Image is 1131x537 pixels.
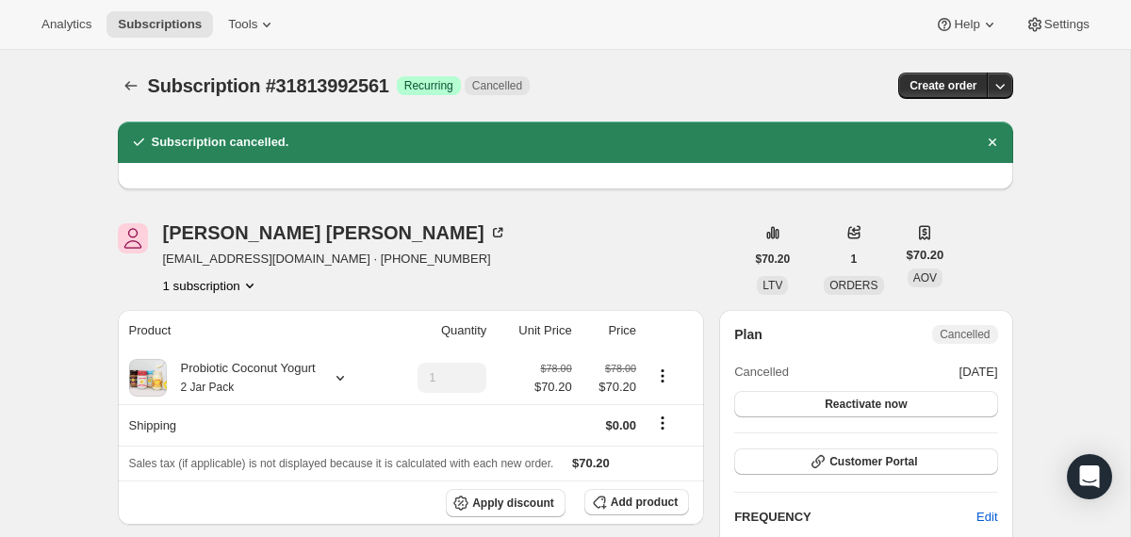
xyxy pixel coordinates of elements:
[118,223,148,253] span: Tamara Haughton
[129,457,554,470] span: Sales tax (if applicable) is not displayed because it is calculated with each new order.
[163,276,259,295] button: Product actions
[578,310,642,351] th: Price
[386,310,492,351] th: Quantity
[924,11,1009,38] button: Help
[228,17,257,32] span: Tools
[118,73,144,99] button: Subscriptions
[647,366,678,386] button: Product actions
[541,363,572,374] small: $78.00
[840,246,869,272] button: 1
[492,310,577,351] th: Unit Price
[534,378,572,397] span: $70.20
[756,252,791,267] span: $70.20
[1044,17,1090,32] span: Settings
[829,279,877,292] span: ORDERS
[118,310,387,351] th: Product
[606,418,637,432] span: $0.00
[907,246,944,265] span: $70.20
[910,78,976,93] span: Create order
[446,489,565,517] button: Apply discount
[583,378,636,397] span: $70.20
[647,413,678,433] button: Shipping actions
[1014,11,1101,38] button: Settings
[472,78,522,93] span: Cancelled
[605,363,636,374] small: $78.00
[41,17,91,32] span: Analytics
[734,325,762,344] h2: Plan
[148,75,389,96] span: Subscription #31813992561
[163,250,507,268] span: [EMAIL_ADDRESS][DOMAIN_NAME] · [PHONE_NUMBER]
[129,359,167,397] img: product img
[734,363,789,382] span: Cancelled
[181,381,235,394] small: 2 Jar Pack
[118,404,387,446] th: Shipping
[584,489,689,515] button: Add product
[1067,454,1112,499] div: Open Intercom Messenger
[745,246,802,272] button: $70.20
[734,448,997,475] button: Customer Portal
[217,11,287,38] button: Tools
[30,11,103,38] button: Analytics
[734,391,997,417] button: Reactivate now
[976,508,997,527] span: Edit
[118,17,202,32] span: Subscriptions
[472,496,554,511] span: Apply discount
[167,359,316,397] div: Probiotic Coconut Yogurt
[940,327,990,342] span: Cancelled
[404,78,453,93] span: Recurring
[898,73,988,99] button: Create order
[611,495,678,510] span: Add product
[107,11,213,38] button: Subscriptions
[913,271,937,285] span: AOV
[979,129,1006,155] button: Dismiss notification
[734,508,976,527] h2: FREQUENCY
[965,502,1008,532] button: Edit
[959,363,998,382] span: [DATE]
[152,133,289,152] h2: Subscription cancelled.
[572,456,610,470] span: $70.20
[829,454,917,469] span: Customer Portal
[851,252,858,267] span: 1
[762,279,782,292] span: LTV
[825,397,907,412] span: Reactivate now
[163,223,507,242] div: [PERSON_NAME] [PERSON_NAME]
[954,17,979,32] span: Help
